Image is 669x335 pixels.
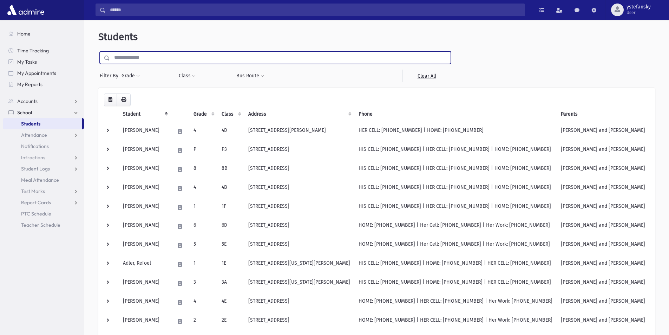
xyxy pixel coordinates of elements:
th: Address: activate to sort column ascending [244,106,354,122]
a: Attendance [3,129,84,141]
span: My Appointments [17,70,56,76]
a: My Tasks [3,56,84,67]
td: [PERSON_NAME] [119,274,171,293]
td: 1 [189,255,217,274]
td: [STREET_ADDRESS] [244,236,354,255]
img: AdmirePro [6,3,46,17]
th: Phone [354,106,557,122]
td: HIS CELL: [PHONE_NUMBER] | HER CELL: [PHONE_NUMBER] | HOME: [PHONE_NUMBER] [354,160,557,179]
span: Student Logs [21,166,50,172]
td: [PERSON_NAME] [119,312,171,331]
span: Meal Attendance [21,177,59,183]
span: My Tasks [17,59,37,65]
td: [PERSON_NAME] [119,236,171,255]
a: Teacher Schedule [3,219,84,231]
td: [PERSON_NAME] [119,179,171,198]
span: Teacher Schedule [21,222,60,228]
td: Adler, Refoel [119,255,171,274]
span: Attendance [21,132,47,138]
td: HER CELL: [PHONE_NUMBER] | HOME: [PHONE_NUMBER] [354,122,557,141]
td: [PERSON_NAME] [119,217,171,236]
td: 4E [217,293,244,312]
th: Parents [557,106,649,122]
td: [STREET_ADDRESS] [244,293,354,312]
span: User [627,10,651,15]
td: [PERSON_NAME] and [PERSON_NAME] [557,160,649,179]
td: 3A [217,274,244,293]
td: HIS CELL: [PHONE_NUMBER] | HOME: [PHONE_NUMBER] | HER CELL: [PHONE_NUMBER] [354,255,557,274]
span: Filter By [100,72,121,79]
td: 5 [189,236,217,255]
td: [STREET_ADDRESS][US_STATE][PERSON_NAME] [244,255,354,274]
td: 1 [189,198,217,217]
a: My Reports [3,79,84,90]
a: School [3,107,84,118]
td: [PERSON_NAME] and [PERSON_NAME] [557,312,649,331]
span: ystefansky [627,4,651,10]
td: P3 [217,141,244,160]
td: 1E [217,255,244,274]
a: Student Logs [3,163,84,174]
th: Student: activate to sort column descending [119,106,171,122]
td: [PERSON_NAME] and [PERSON_NAME] [557,255,649,274]
td: 2E [217,312,244,331]
span: Notifications [21,143,49,149]
a: Accounts [3,96,84,107]
a: Students [3,118,82,129]
td: 4 [189,122,217,141]
span: Students [98,31,138,43]
a: Clear All [402,70,451,82]
td: HOME: [PHONE_NUMBER] | Her Cell: [PHONE_NUMBER] | Her Work: [PHONE_NUMBER] [354,236,557,255]
a: Notifications [3,141,84,152]
span: Report Cards [21,199,51,206]
td: 4 [189,293,217,312]
td: [STREET_ADDRESS][PERSON_NAME] [244,122,354,141]
td: P [189,141,217,160]
td: [STREET_ADDRESS] [244,312,354,331]
td: [PERSON_NAME] and [PERSON_NAME] [557,122,649,141]
td: [PERSON_NAME] and [PERSON_NAME] [557,293,649,312]
td: [STREET_ADDRESS][US_STATE][PERSON_NAME] [244,274,354,293]
td: 6 [189,217,217,236]
span: PTC Schedule [21,211,51,217]
td: HOME: [PHONE_NUMBER] | Her Cell: [PHONE_NUMBER] | Her Work: [PHONE_NUMBER] [354,217,557,236]
td: [PERSON_NAME] and [PERSON_NAME] [557,141,649,160]
td: 1F [217,198,244,217]
span: Students [21,121,40,127]
td: HOME: [PHONE_NUMBER] | HER CELL: [PHONE_NUMBER] | Her Work: [PHONE_NUMBER] [354,293,557,312]
td: [PERSON_NAME] [119,293,171,312]
td: [STREET_ADDRESS] [244,160,354,179]
span: My Reports [17,81,42,88]
button: Bus Route [236,70,264,82]
a: Home [3,28,84,39]
td: 4D [217,122,244,141]
td: 8 [189,160,217,179]
button: Grade [121,70,140,82]
td: [STREET_ADDRESS] [244,179,354,198]
td: 2 [189,312,217,331]
td: [PERSON_NAME] and [PERSON_NAME] [557,198,649,217]
td: 5E [217,236,244,255]
a: Meal Attendance [3,174,84,186]
th: Grade: activate to sort column ascending [189,106,217,122]
td: 6D [217,217,244,236]
td: [PERSON_NAME] [119,160,171,179]
td: [PERSON_NAME] [119,122,171,141]
span: School [17,109,32,116]
td: [STREET_ADDRESS] [244,198,354,217]
a: My Appointments [3,67,84,79]
a: Test Marks [3,186,84,197]
td: [PERSON_NAME] [119,198,171,217]
a: Report Cards [3,197,84,208]
td: [PERSON_NAME] and [PERSON_NAME] [557,217,649,236]
td: 4B [217,179,244,198]
td: HOME: [PHONE_NUMBER] | HER CELL: [PHONE_NUMBER] | Her Work: [PHONE_NUMBER] [354,312,557,331]
span: Time Tracking [17,47,49,54]
td: [STREET_ADDRESS] [244,217,354,236]
span: Infractions [21,154,45,161]
td: [PERSON_NAME] and [PERSON_NAME] [557,274,649,293]
td: HIS CELL: [PHONE_NUMBER] | HER CELL: [PHONE_NUMBER] | HOME: [PHONE_NUMBER] [354,179,557,198]
span: Accounts [17,98,38,104]
a: Time Tracking [3,45,84,56]
input: Search [106,4,525,16]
